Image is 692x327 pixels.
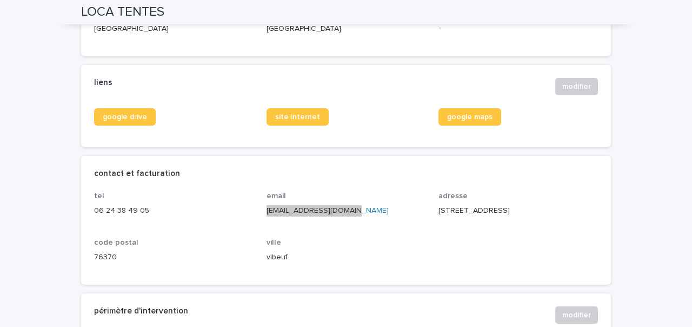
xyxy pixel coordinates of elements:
[562,81,591,92] span: modifier
[94,306,188,316] h2: périmètre d'intervention
[438,192,468,200] span: adresse
[447,113,493,121] span: google maps
[94,239,138,246] span: code postal
[267,252,426,263] p: vibeuf
[555,78,598,95] button: modifier
[438,108,501,126] a: google maps
[94,169,180,179] h2: contact et facturation
[438,205,598,217] p: [STREET_ADDRESS]
[275,113,320,121] span: site internet
[103,113,147,121] span: google drive
[94,192,104,200] span: tel
[94,108,156,126] a: google drive
[555,306,598,324] button: modifier
[562,310,591,321] span: modifier
[81,4,164,20] h2: LOCA TENTES
[267,192,286,200] span: email
[267,207,389,214] a: [EMAIL_ADDRESS][DOMAIN_NAME]
[94,205,254,217] p: 06 24 38 49 05
[94,78,112,88] h2: liens
[438,23,598,35] p: -
[267,23,426,35] p: [GEOGRAPHIC_DATA]
[267,108,329,126] a: site internet
[94,252,254,263] p: 76370
[267,239,281,246] span: ville
[94,23,254,35] p: [GEOGRAPHIC_DATA]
